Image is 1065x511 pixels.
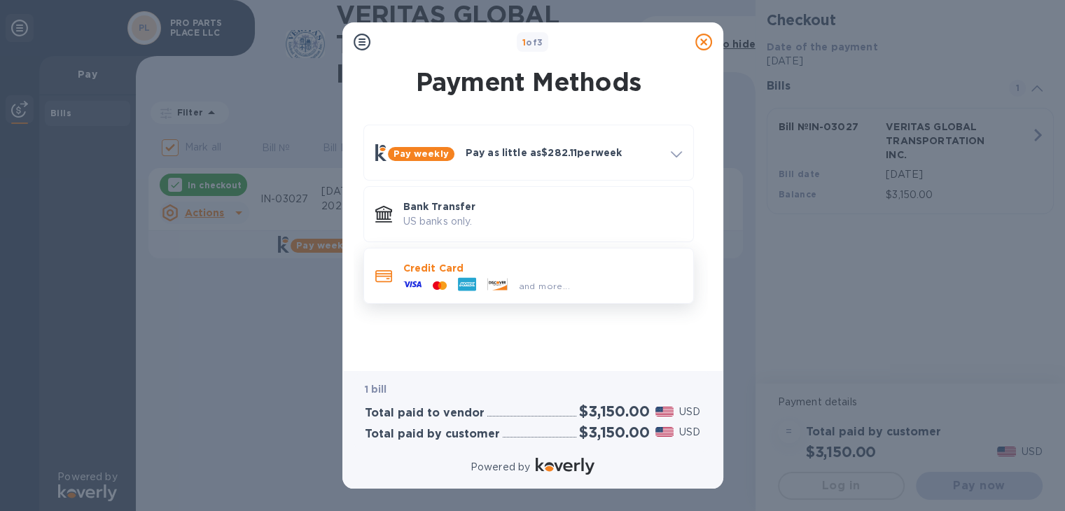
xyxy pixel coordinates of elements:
[655,407,674,416] img: USD
[394,148,449,159] b: Pay weekly
[579,423,649,441] h2: $3,150.00
[579,402,649,420] h2: $3,150.00
[679,425,700,440] p: USD
[522,37,526,48] span: 1
[403,261,682,275] p: Credit Card
[536,458,594,475] img: Logo
[403,214,682,229] p: US banks only.
[471,460,530,475] p: Powered by
[522,37,543,48] b: of 3
[655,427,674,437] img: USD
[365,384,387,395] b: 1 bill
[361,67,697,97] h1: Payment Methods
[519,281,570,291] span: and more...
[466,146,660,160] p: Pay as little as $282.11 per week
[365,407,485,420] h3: Total paid to vendor
[403,199,682,213] p: Bank Transfer
[365,428,500,441] h3: Total paid by customer
[679,405,700,419] p: USD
